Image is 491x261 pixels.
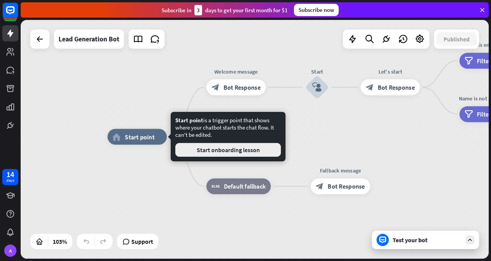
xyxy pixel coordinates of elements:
[223,83,261,91] span: Bot Response
[194,5,202,15] div: 3
[294,67,341,76] div: Start
[201,67,272,76] div: Welcome message
[305,166,376,174] div: Fallback message
[7,171,14,178] div: 14
[224,182,266,190] span: Default fallback
[175,117,281,157] div: is a trigger point that shows where your chatbot starts the chat flow. It can't be edited.
[366,83,374,91] i: block_bot_response
[59,30,119,49] div: Lead Generation Bot
[477,110,491,118] span: Filter
[175,143,281,157] button: Start onboarding lesson
[51,235,69,248] div: 103%
[113,133,121,141] i: home_2
[328,182,365,190] span: Bot Response
[7,178,14,183] div: days
[393,236,462,244] div: Test your bot
[477,57,491,65] span: Filter
[316,182,324,190] i: block_bot_response
[355,67,426,76] div: Let's start
[378,83,415,91] span: Bot Response
[125,133,154,141] span: Start point
[175,117,203,124] span: Start point
[294,4,339,16] div: Subscribe now
[312,82,322,92] i: block_user_input
[131,235,153,248] span: Support
[161,5,288,15] div: Subscribe in days to get your first month for $1
[212,182,220,190] i: block_fallback
[6,3,29,26] button: Open LiveChat chat widget
[465,57,473,65] i: filter
[465,110,473,118] i: filter
[437,32,476,46] button: Published
[2,169,18,185] a: 14 days
[212,83,220,91] i: block_bot_response
[4,245,16,257] div: A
